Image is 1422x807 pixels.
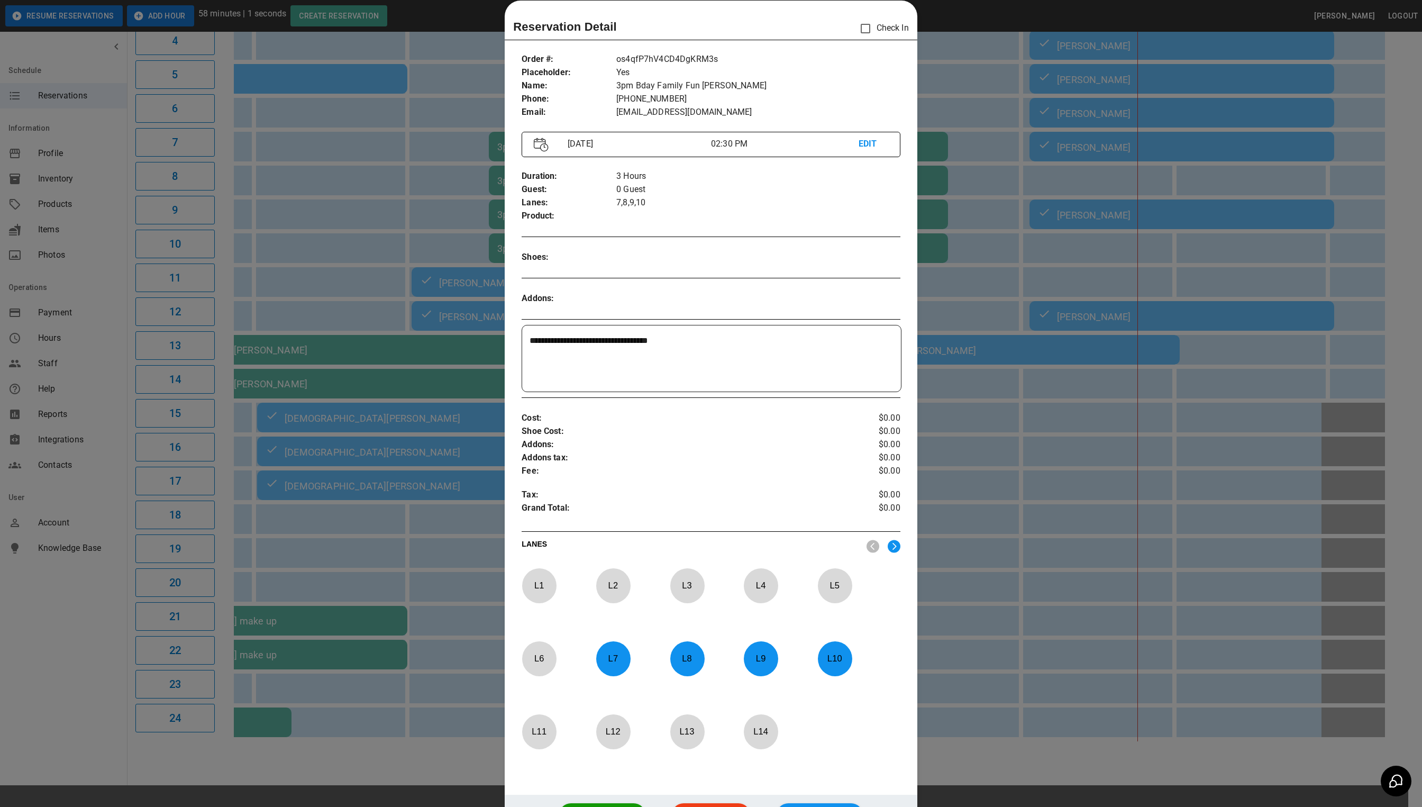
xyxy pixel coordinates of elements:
[743,719,778,744] p: L 14
[596,719,631,744] p: L 12
[522,251,616,264] p: Shoes :
[522,539,858,554] p: LANES
[867,540,879,553] img: nav_left.svg
[837,451,900,465] p: $0.00
[522,719,557,744] p: L 11
[854,17,909,40] p: Check In
[522,53,616,66] p: Order # :
[616,170,900,183] p: 3 Hours
[837,425,900,438] p: $0.00
[837,438,900,451] p: $0.00
[670,719,705,744] p: L 13
[522,292,616,305] p: Addons :
[817,573,852,598] p: L 5
[837,502,900,518] p: $0.00
[522,451,837,465] p: Addons tax :
[616,53,900,66] p: os4qfP7hV4CD4DgKRM3s
[522,502,837,518] p: Grand Total :
[670,573,705,598] p: L 3
[616,79,900,93] p: 3pm Bday Family Fun [PERSON_NAME]
[522,93,616,106] p: Phone :
[534,138,549,152] img: Vector
[563,138,711,150] p: [DATE]
[522,183,616,196] p: Guest :
[616,66,900,79] p: Yes
[522,465,837,478] p: Fee :
[616,106,900,119] p: [EMAIL_ADDRESS][DOMAIN_NAME]
[522,79,616,93] p: Name :
[837,412,900,425] p: $0.00
[522,210,616,223] p: Product :
[522,196,616,210] p: Lanes :
[522,412,837,425] p: Cost :
[817,646,852,671] p: L 10
[522,170,616,183] p: Duration :
[522,573,557,598] p: L 1
[616,183,900,196] p: 0 Guest
[888,540,900,553] img: right.svg
[596,646,631,671] p: L 7
[743,646,778,671] p: L 9
[596,573,631,598] p: L 2
[616,196,900,210] p: 7,8,9,10
[743,573,778,598] p: L 4
[859,138,888,151] p: EDIT
[837,488,900,502] p: $0.00
[711,138,859,150] p: 02:30 PM
[522,66,616,79] p: Placeholder :
[670,646,705,671] p: L 8
[837,465,900,478] p: $0.00
[513,18,617,35] p: Reservation Detail
[522,425,837,438] p: Shoe Cost :
[616,93,900,106] p: [PHONE_NUMBER]
[522,106,616,119] p: Email :
[522,488,837,502] p: Tax :
[522,438,837,451] p: Addons :
[522,646,557,671] p: L 6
